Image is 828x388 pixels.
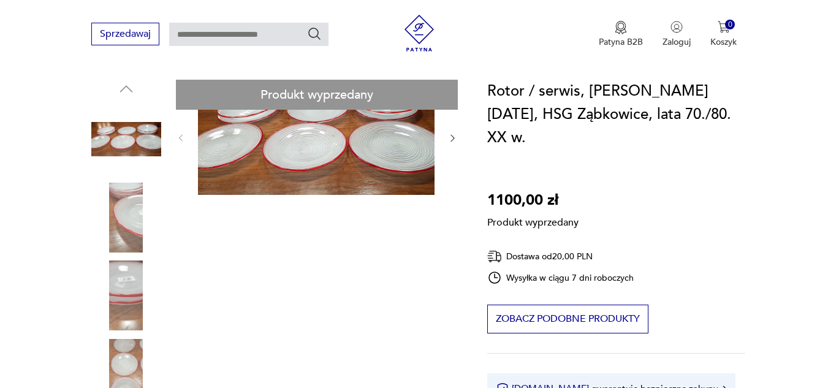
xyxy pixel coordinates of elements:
button: Zaloguj [663,21,691,48]
img: Ikona dostawy [487,249,502,264]
img: Ikonka użytkownika [670,21,683,33]
div: Dostawa od 20,00 PLN [487,249,634,264]
p: Patyna B2B [599,36,643,48]
a: Sprzedawaj [91,31,159,39]
button: Patyna B2B [599,21,643,48]
div: 0 [725,20,735,30]
h1: Rotor / serwis, [PERSON_NAME][DATE], HSG Ząbkowice, lata 70./80. XX w. [487,80,746,150]
button: Sprzedawaj [91,23,159,45]
button: Szukaj [307,26,322,41]
a: Ikona medaluPatyna B2B [599,21,643,48]
p: Koszyk [710,36,737,48]
img: Patyna - sklep z meblami i dekoracjami vintage [401,15,438,51]
button: Zobacz podobne produkty [487,305,648,333]
button: 0Koszyk [710,21,737,48]
img: Ikona medalu [615,21,627,34]
div: Wysyłka w ciągu 7 dni roboczych [487,270,634,285]
p: Zaloguj [663,36,691,48]
p: 1100,00 zł [487,189,579,212]
img: Ikona koszyka [718,21,730,33]
p: Produkt wyprzedany [487,212,579,229]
